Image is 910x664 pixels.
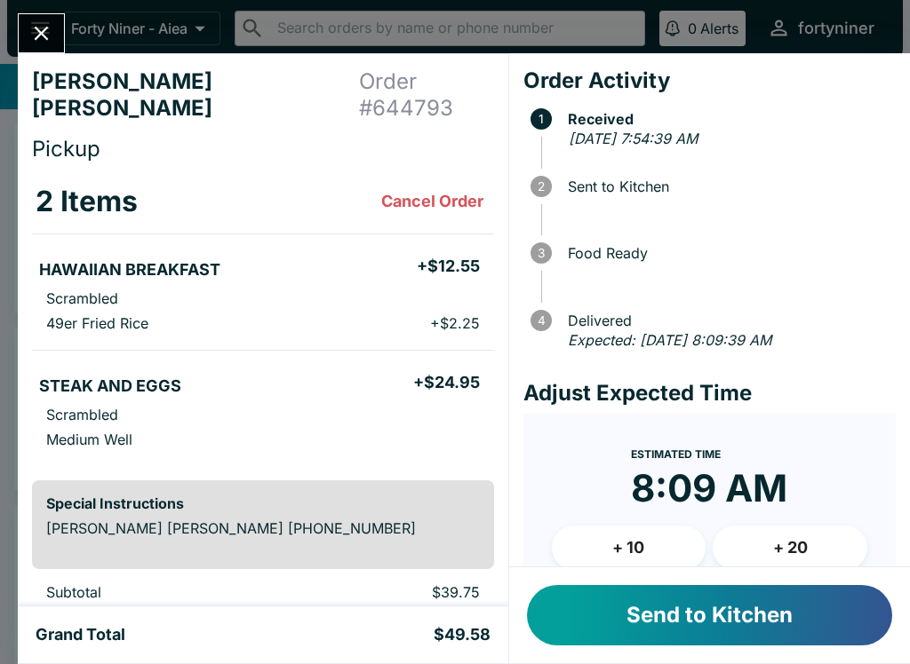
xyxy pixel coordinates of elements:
h5: Grand Total [36,624,125,645]
text: 2 [538,179,545,194]
h5: $49.58 [434,624,491,645]
p: Subtotal [46,583,278,601]
h5: HAWAIIAN BREAKFAST [39,259,220,281]
p: $39.75 [307,583,480,601]
p: Scrambled [46,406,118,423]
p: [PERSON_NAME] [PERSON_NAME] [PHONE_NUMBER] [46,519,480,537]
table: orders table [32,170,494,466]
h4: Order # 644793 [359,68,494,122]
em: Expected: [DATE] 8:09:39 AM [568,331,771,349]
span: Pickup [32,136,100,162]
button: + 20 [713,526,867,570]
p: Scrambled [46,289,118,307]
h5: STEAK AND EGGS [39,375,181,397]
span: Food Ready [559,245,896,261]
text: 4 [537,313,545,328]
h4: [PERSON_NAME] [PERSON_NAME] [32,68,359,122]
h3: 2 Items [36,184,138,219]
text: 1 [539,112,544,126]
button: Close [19,14,64,52]
h6: Special Instructions [46,494,480,512]
time: 8:09 AM [631,465,787,511]
span: Estimated Time [631,447,721,461]
h5: + $12.55 [417,256,480,277]
span: Sent to Kitchen [559,178,896,194]
button: Send to Kitchen [527,585,892,645]
p: Medium Well [46,431,132,448]
button: Cancel Order [374,184,491,219]
h5: + $24.95 [413,372,480,393]
h4: Order Activity [523,67,896,94]
span: Delivered [559,312,896,328]
text: 3 [538,246,545,260]
button: + 10 [552,526,706,570]
span: Received [559,111,896,127]
p: + $2.25 [430,314,480,332]
em: [DATE] 7:54:39 AM [569,130,698,147]
h4: Adjust Expected Time [523,380,896,407]
p: 49er Fried Rice [46,314,148,332]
